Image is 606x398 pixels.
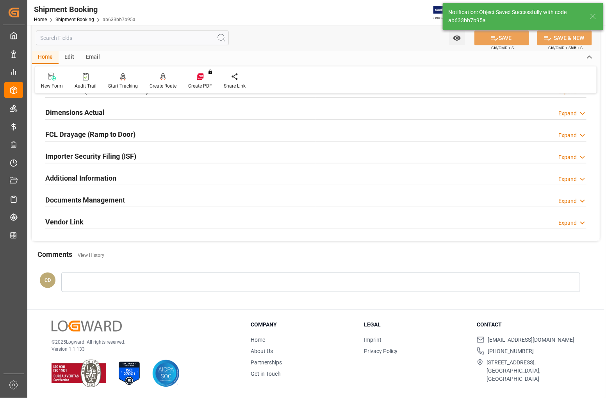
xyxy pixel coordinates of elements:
[55,17,94,22] a: Shipment Booking
[32,51,59,64] div: Home
[491,45,514,51] span: Ctrl/CMD + S
[45,151,136,161] h2: Importer Security Filing (ISF)
[251,359,282,366] a: Partnerships
[433,6,460,20] img: Exertis%20JAM%20-%20Email%20Logo.jpg_1722504956.jpg
[474,30,529,45] button: SAVE
[251,337,265,343] a: Home
[364,348,397,354] a: Privacy Policy
[34,4,135,15] div: Shipment Booking
[45,173,116,183] h2: Additional Information
[45,129,135,140] h2: FCL Drayage (Ramp to Door)
[448,8,583,25] div: Notification: Object Saved Successfully with code ab633bb7b95a
[45,195,125,205] h2: Documents Management
[45,107,105,118] h2: Dimensions Actual
[224,82,246,90] div: Share Link
[251,348,273,354] a: About Us
[45,277,51,283] span: CD
[548,45,583,51] span: Ctrl/CMD + Shift + S
[59,51,80,64] div: Edit
[80,51,106,64] div: Email
[251,371,281,377] a: Get in Touch
[558,197,577,205] div: Expand
[34,17,47,22] a: Home
[52,339,231,346] p: © 2025 Logward. All rights reserved.
[558,131,577,140] div: Expand
[558,109,577,118] div: Expand
[150,82,176,90] div: Create Route
[537,30,592,45] button: SAVE & NEW
[108,82,138,90] div: Start Tracking
[37,249,72,260] h2: Comments
[364,337,381,343] a: Imprint
[52,346,231,353] p: Version 1.1.133
[487,359,580,383] span: [STREET_ADDRESS], [GEOGRAPHIC_DATA], [GEOGRAPHIC_DATA]
[75,82,96,90] div: Audit Trail
[52,360,106,387] img: ISO 9001 & ISO 14001 Certification
[78,253,104,258] a: View History
[449,30,465,45] button: open menu
[488,336,574,344] span: [EMAIL_ADDRESS][DOMAIN_NAME]
[36,30,229,45] input: Search Fields
[152,360,180,387] img: AICPA SOC
[558,175,577,183] div: Expand
[41,82,63,90] div: New Form
[364,321,467,329] h3: Legal
[477,321,580,329] h3: Contact
[558,219,577,227] div: Expand
[45,217,84,227] h2: Vendor Link
[558,153,577,161] div: Expand
[52,321,122,332] img: Logward Logo
[116,360,143,387] img: ISO 27001 Certification
[488,347,534,355] span: [PHONE_NUMBER]
[251,321,354,329] h3: Company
